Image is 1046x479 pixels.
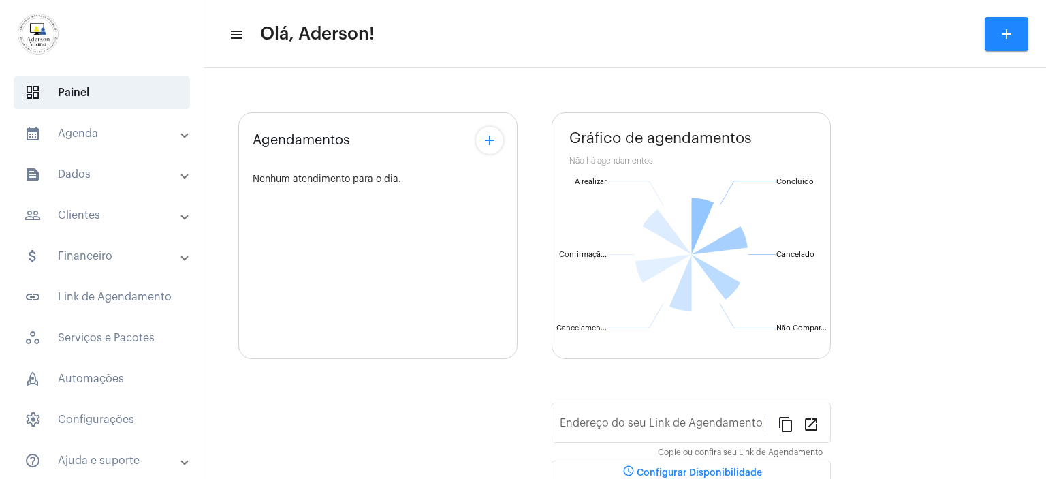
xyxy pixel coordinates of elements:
[14,403,190,436] span: Configurações
[658,448,823,458] mat-hint: Copie ou confira seu Link de Agendamento
[11,7,65,61] img: d7e3195d-0907-1efa-a796-b593d293ae59.png
[25,125,182,142] mat-panel-title: Agenda
[25,412,41,428] span: sidenav icon
[14,76,190,109] span: Painel
[575,178,607,185] text: A realizar
[8,158,204,191] mat-expansion-panel-header: sidenav iconDados
[776,178,814,185] text: Concluído
[25,84,41,101] span: sidenav icon
[25,452,182,469] mat-panel-title: Ajuda e suporte
[8,199,204,232] mat-expansion-panel-header: sidenav iconClientes
[778,416,794,432] mat-icon: content_copy
[25,452,41,469] mat-icon: sidenav icon
[25,207,182,223] mat-panel-title: Clientes
[25,207,41,223] mat-icon: sidenav icon
[776,324,827,332] text: Não Compar...
[998,26,1015,42] mat-icon: add
[8,444,204,477] mat-expansion-panel-header: sidenav iconAjuda e suporte
[803,416,819,432] mat-icon: open_in_new
[14,281,190,313] span: Link de Agendamento
[8,240,204,273] mat-expansion-panel-header: sidenav iconFinanceiro
[620,468,762,478] span: Configurar Disponibilidade
[560,420,767,432] input: Link
[25,248,41,264] mat-icon: sidenav icon
[25,289,41,305] mat-icon: sidenav icon
[253,174,503,185] div: Nenhum atendimento para o dia.
[25,248,182,264] mat-panel-title: Financeiro
[25,371,41,387] span: sidenav icon
[253,133,350,148] span: Agendamentos
[569,130,752,146] span: Gráfico de agendamentos
[776,251,814,258] text: Cancelado
[14,322,190,354] span: Serviços e Pacotes
[229,27,242,43] mat-icon: sidenav icon
[25,330,41,346] span: sidenav icon
[8,117,204,150] mat-expansion-panel-header: sidenav iconAgenda
[25,125,41,142] mat-icon: sidenav icon
[556,324,607,332] text: Cancelamen...
[25,166,182,183] mat-panel-title: Dados
[481,132,498,149] mat-icon: add
[25,166,41,183] mat-icon: sidenav icon
[559,251,607,259] text: Confirmaçã...
[14,362,190,395] span: Automações
[260,23,375,45] span: Olá, Aderson!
